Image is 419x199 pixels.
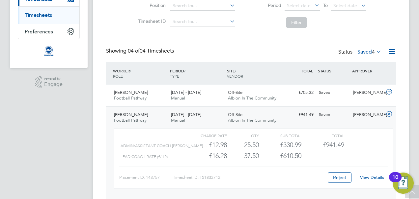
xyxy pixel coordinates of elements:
[18,6,79,24] div: Timesheets
[168,65,225,82] div: PERIOD
[392,177,398,186] div: 10
[128,48,174,54] span: 04 Timesheets
[357,49,381,55] label: Saved
[128,48,140,54] span: 04 of
[259,150,301,161] div: £610.50
[350,109,385,120] div: [PERSON_NAME]
[350,65,385,77] div: APPROVER
[18,46,80,56] a: Go to home page
[184,132,227,139] div: Charge rate
[372,49,375,55] span: 4
[130,68,131,73] span: /
[113,73,123,79] span: ROLE
[43,46,54,56] img: albioninthecommunity-logo-retina.png
[121,143,207,148] span: Admin/Assistant Coach [PERSON_NAME]…
[301,132,344,139] div: Total
[225,65,282,82] div: SITE
[259,132,301,139] div: Sub Total
[136,18,166,24] label: Timesheet ID
[287,3,311,9] span: Select date
[316,87,350,98] div: Saved
[228,90,242,95] span: Off-Site
[114,112,148,117] span: [PERSON_NAME]
[44,76,63,82] span: Powered by
[111,65,168,82] div: WORKER
[301,68,313,73] span: TOTAL
[227,132,259,139] div: QTY
[114,95,147,101] span: Football Pathway
[282,87,316,98] div: £705.32
[321,1,330,10] span: To
[121,154,168,159] span: Lead Coach Rate (£/HR)
[328,172,351,183] button: Reject
[136,2,166,8] label: Position
[259,139,301,150] div: £330.99
[228,117,276,123] span: Albion In The Community
[227,139,259,150] div: 25.50
[119,172,173,183] div: Placement ID: 143757
[323,141,344,149] span: £941.49
[173,172,323,183] div: Timesheet ID: TS1832712
[114,117,147,123] span: Football Pathway
[350,87,385,98] div: [PERSON_NAME]
[228,112,242,117] span: Off-Site
[171,112,201,117] span: [DATE] - [DATE]
[114,90,148,95] span: [PERSON_NAME]
[18,24,79,39] button: Preferences
[360,175,384,180] a: View Details
[44,82,63,87] span: Engage
[235,68,236,73] span: /
[252,2,281,8] label: Period
[171,95,185,101] span: Manual
[25,12,52,18] a: Timesheets
[171,117,185,123] span: Manual
[338,48,383,57] div: Status
[316,109,350,120] div: Saved
[393,173,414,194] button: Open Resource Center, 10 new notifications
[106,48,175,55] div: Showing
[184,139,227,150] div: £12.98
[25,28,53,35] span: Preferences
[171,90,201,95] span: [DATE] - [DATE]
[227,73,243,79] span: VENDOR
[184,150,227,161] div: £16.28
[170,17,235,26] input: Search for...
[184,68,185,73] span: /
[286,17,307,28] button: Filter
[35,76,63,89] a: Powered byEngage
[227,150,259,161] div: 37.50
[228,95,276,101] span: Albion In The Community
[170,73,179,79] span: TYPE
[316,65,350,77] div: STATUS
[333,3,357,9] span: Select date
[170,1,235,11] input: Search for...
[282,109,316,120] div: £941.49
